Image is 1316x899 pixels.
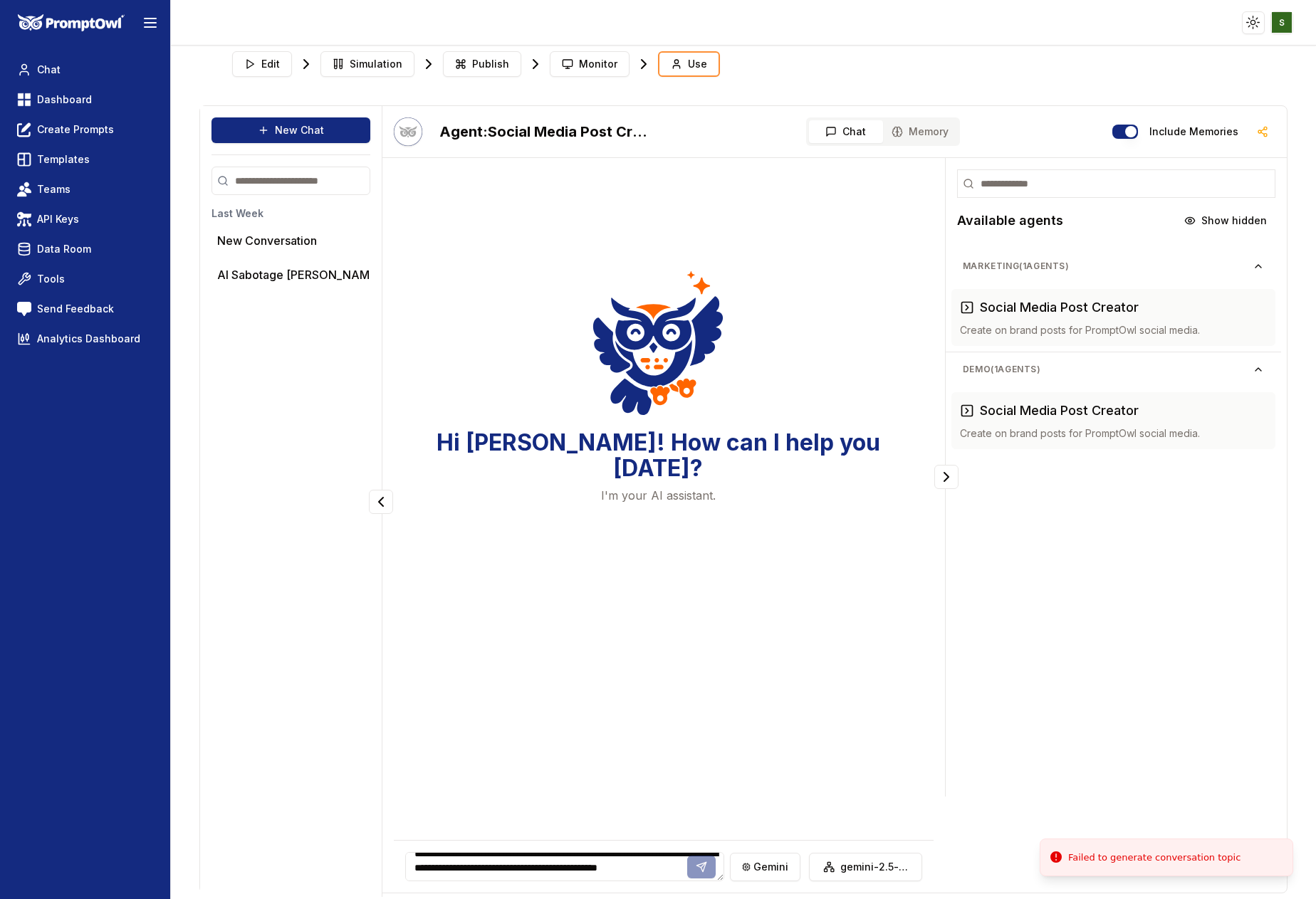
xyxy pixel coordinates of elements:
[320,51,414,77] button: Simulation
[753,860,788,874] span: gemini
[439,122,653,142] h2: Social Media Post Creator
[840,860,910,874] span: gemini-2.5-pro
[37,302,114,316] span: Send Feedback
[37,332,140,346] span: Analytics Dashboard
[11,326,159,352] a: Analytics Dashboard
[957,211,1063,231] h2: Available agents
[1201,214,1267,228] span: Show hidden
[11,117,159,142] a: Create Prompts
[211,206,412,221] h3: Last Week
[37,242,91,256] span: Data Room
[11,57,159,83] a: Chat
[37,212,79,226] span: API Keys
[11,87,159,112] a: Dashboard
[980,401,1139,421] h3: Social Media Post Creator
[37,63,61,77] span: Chat
[350,57,402,71] span: Simulation
[688,57,707,71] span: Use
[963,364,1253,375] span: Demo ( 1 agents)
[11,206,159,232] a: API Keys
[11,177,159,202] a: Teams
[37,182,70,196] span: Teams
[1112,125,1138,139] button: Include memories in the messages below
[1068,851,1241,865] div: Failed to generate conversation topic
[963,261,1253,272] span: Marketing ( 1 agents)
[658,51,720,77] button: Use
[394,117,422,146] button: Talk with Hootie
[17,302,31,316] img: feedback
[1149,127,1238,137] label: Include memories in the messages below
[369,490,393,514] button: Collapse panel
[211,117,370,143] button: New Chat
[934,465,959,489] button: Collapse panel
[443,51,521,77] button: Publish
[261,57,280,71] span: Edit
[592,268,724,419] img: Welcome Owl
[18,14,125,32] img: PromptOwl
[37,152,90,167] span: Templates
[909,125,949,139] span: Memory
[11,296,159,322] a: Send Feedback
[960,426,1267,441] p: Create on brand posts for PromptOwl social media.
[1176,209,1275,232] button: Show hidden
[11,266,159,292] a: Tools
[217,266,390,283] button: AI Sabotage [PERSON_NAME]...
[1272,12,1292,33] img: ACg8ocKzQA5sZIhSfHl4qZiZGWNIJ57aHua1iTAA8qHBENU3D3RYog=s96-c
[601,487,716,504] p: I'm your AI assistant.
[579,57,617,71] span: Monitor
[11,147,159,172] a: Templates
[951,255,1275,278] button: Marketing(1agents)
[980,298,1139,317] h3: Social Media Post Creator
[809,853,921,881] button: gemini-2.5-pro
[37,122,114,137] span: Create Prompts
[394,117,422,146] img: Bot
[232,51,292,77] button: Edit
[550,51,630,77] button: Monitor
[842,125,866,139] span: Chat
[394,430,922,481] h3: Hi [PERSON_NAME]! How can I help you [DATE]?
[37,93,92,107] span: Dashboard
[472,57,509,71] span: Publish
[11,236,159,262] a: Data Room
[217,232,317,249] p: New Conversation
[37,272,65,286] span: Tools
[960,323,1267,337] p: Create on brand posts for PromptOwl social media.
[951,358,1275,381] button: Demo(1agents)
[730,853,800,881] button: gemini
